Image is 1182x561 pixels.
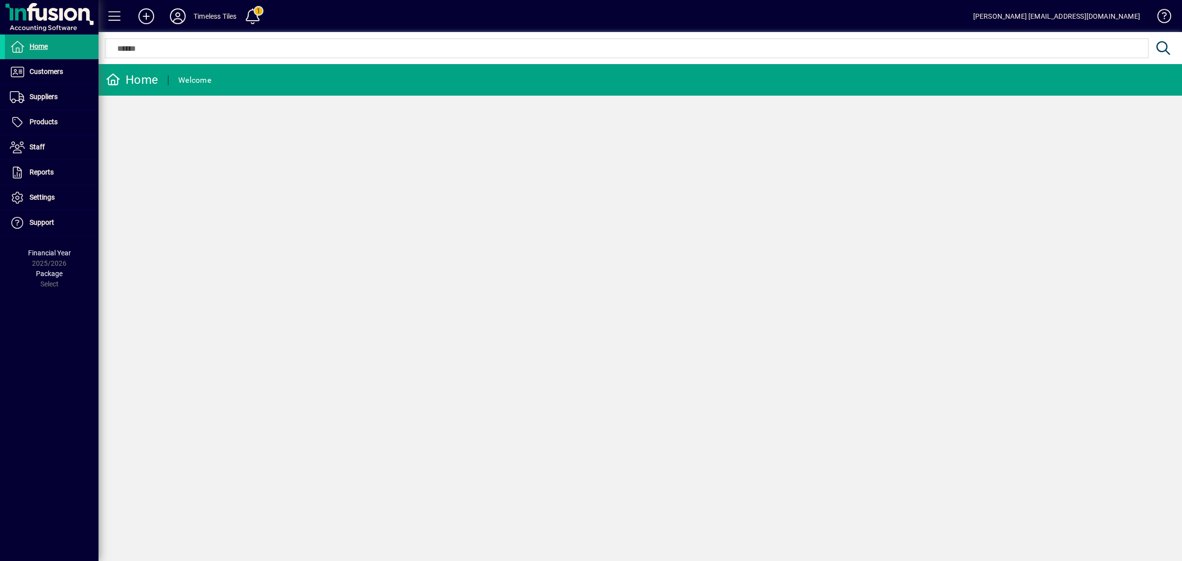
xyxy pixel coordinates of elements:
[5,160,98,185] a: Reports
[30,143,45,151] span: Staff
[5,185,98,210] a: Settings
[194,8,236,24] div: Timeless Tiles
[5,110,98,135] a: Products
[30,93,58,101] span: Suppliers
[28,249,71,257] span: Financial Year
[973,8,1140,24] div: [PERSON_NAME] [EMAIL_ADDRESS][DOMAIN_NAME]
[5,210,98,235] a: Support
[5,85,98,109] a: Suppliers
[36,270,63,278] span: Package
[162,7,194,25] button: Profile
[30,218,54,226] span: Support
[1150,2,1170,34] a: Knowledge Base
[30,118,58,126] span: Products
[131,7,162,25] button: Add
[30,193,55,201] span: Settings
[5,135,98,160] a: Staff
[30,42,48,50] span: Home
[106,72,158,88] div: Home
[5,60,98,84] a: Customers
[178,72,211,88] div: Welcome
[30,168,54,176] span: Reports
[30,68,63,75] span: Customers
